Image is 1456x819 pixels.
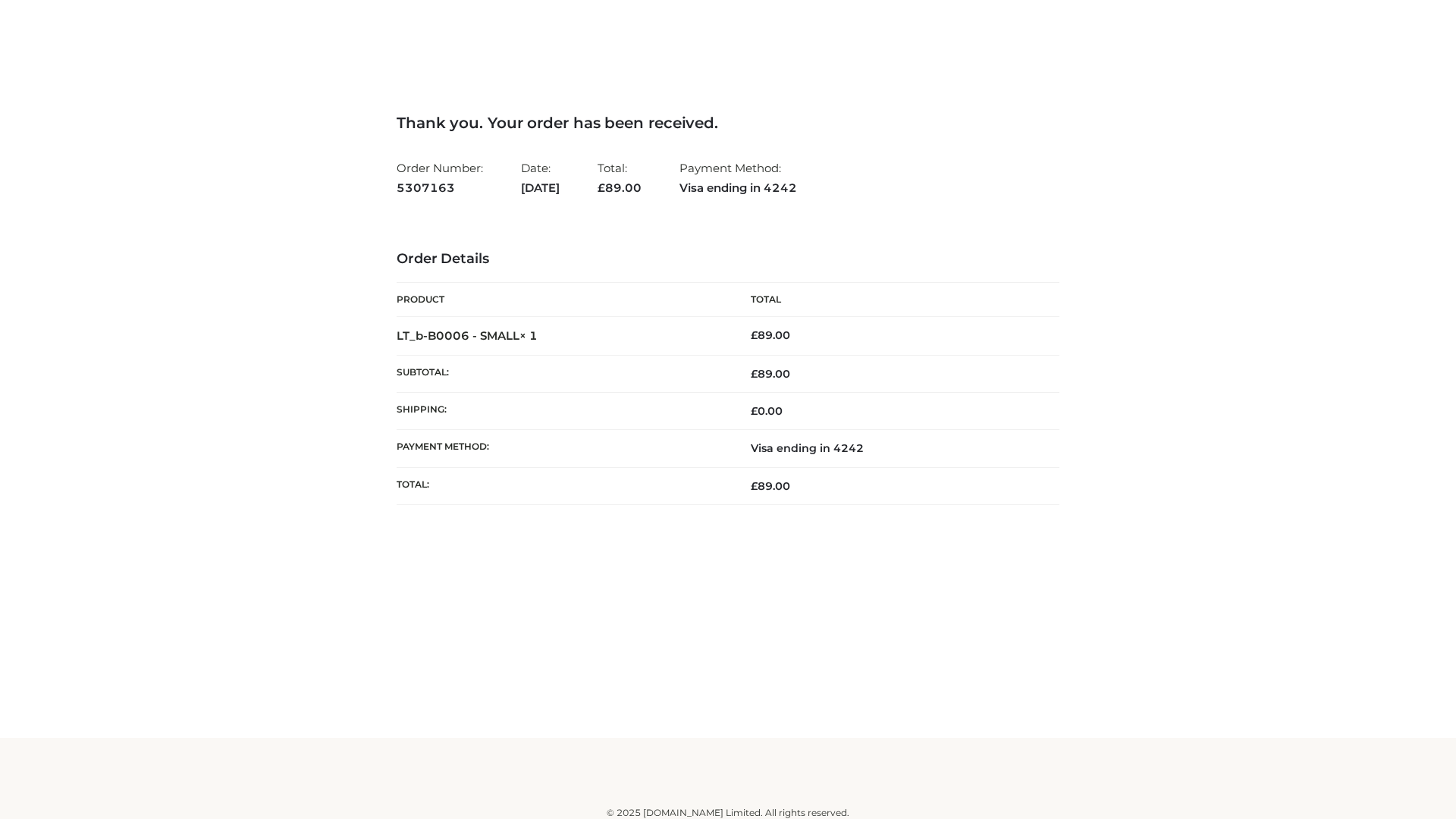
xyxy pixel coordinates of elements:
span: 89.00 [598,180,642,195]
strong: [DATE] [521,178,560,198]
strong: × 1 [519,328,538,343]
li: Date: [521,155,560,201]
span: £ [751,328,758,342]
th: Payment method: [397,430,728,467]
span: £ [598,180,605,195]
span: 89.00 [751,479,790,493]
bdi: 89.00 [751,328,790,342]
th: Total [728,283,1059,317]
strong: 5307163 [397,178,483,198]
span: £ [751,367,758,381]
li: Order Number: [397,155,483,201]
span: 89.00 [751,367,790,381]
td: Visa ending in 4242 [728,430,1059,467]
bdi: 0.00 [751,404,783,418]
th: Shipping: [397,393,728,430]
strong: Visa ending in 4242 [679,178,797,198]
th: Product [397,283,728,317]
th: Total: [397,467,728,504]
strong: LT_b-B0006 - SMALL [397,328,538,343]
li: Total: [598,155,642,201]
th: Subtotal: [397,355,728,392]
h3: Order Details [397,251,1059,268]
li: Payment Method: [679,155,797,201]
span: £ [751,404,758,418]
h3: Thank you. Your order has been received. [397,114,1059,132]
span: £ [751,479,758,493]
